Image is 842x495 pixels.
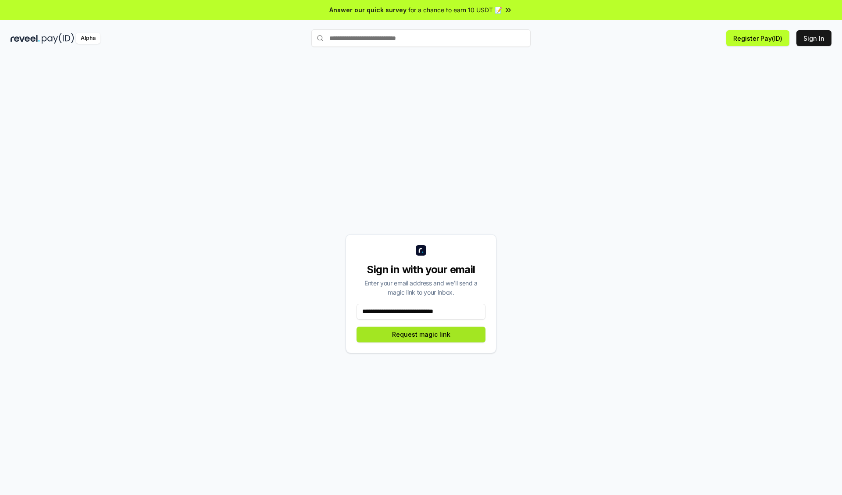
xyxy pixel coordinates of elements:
div: Sign in with your email [357,263,485,277]
img: pay_id [42,33,74,44]
span: for a chance to earn 10 USDT 📝 [408,5,502,14]
button: Register Pay(ID) [726,30,789,46]
button: Request magic link [357,327,485,342]
div: Alpha [76,33,100,44]
button: Sign In [796,30,831,46]
span: Answer our quick survey [329,5,407,14]
img: reveel_dark [11,33,40,44]
div: Enter your email address and we’ll send a magic link to your inbox. [357,278,485,297]
img: logo_small [416,245,426,256]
